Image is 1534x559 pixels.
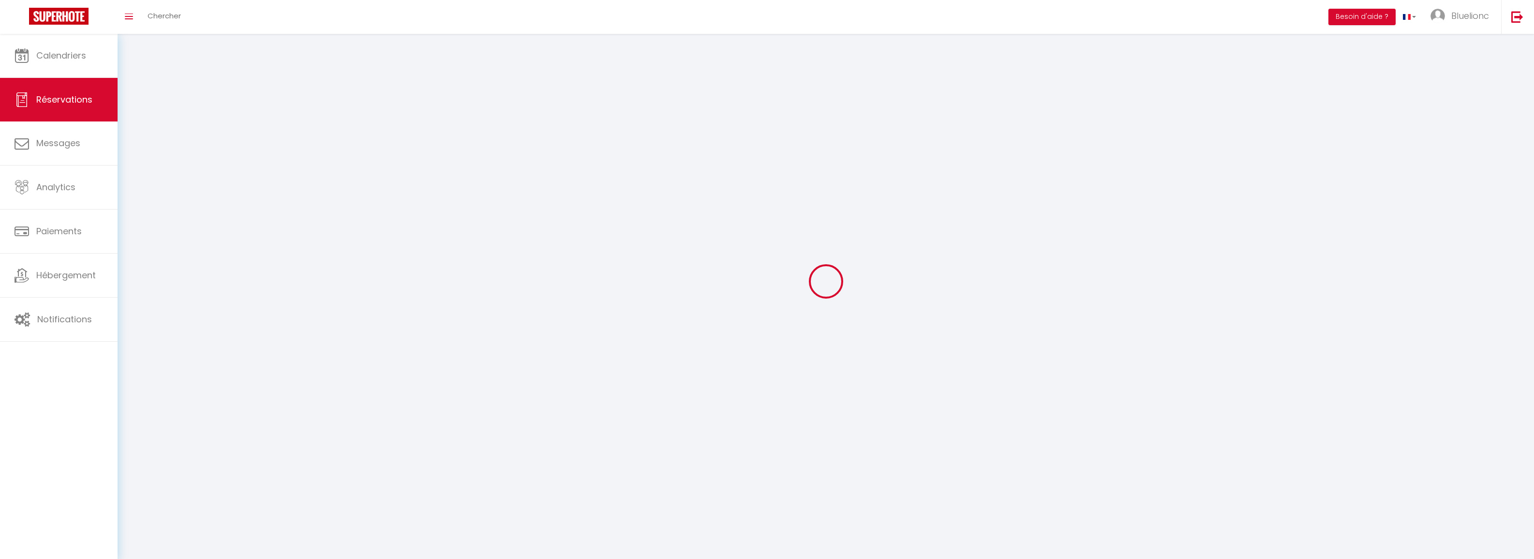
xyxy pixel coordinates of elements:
[1511,11,1523,23] img: logout
[1328,9,1396,25] button: Besoin d'aide ?
[36,181,75,193] span: Analytics
[36,137,80,149] span: Messages
[29,8,89,25] img: Super Booking
[36,225,82,237] span: Paiements
[1430,9,1445,23] img: ...
[37,313,92,325] span: Notifications
[36,269,96,281] span: Hébergement
[36,93,92,106] span: Réservations
[1451,10,1489,22] span: Bluelionc
[148,11,181,21] span: Chercher
[36,49,86,61] span: Calendriers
